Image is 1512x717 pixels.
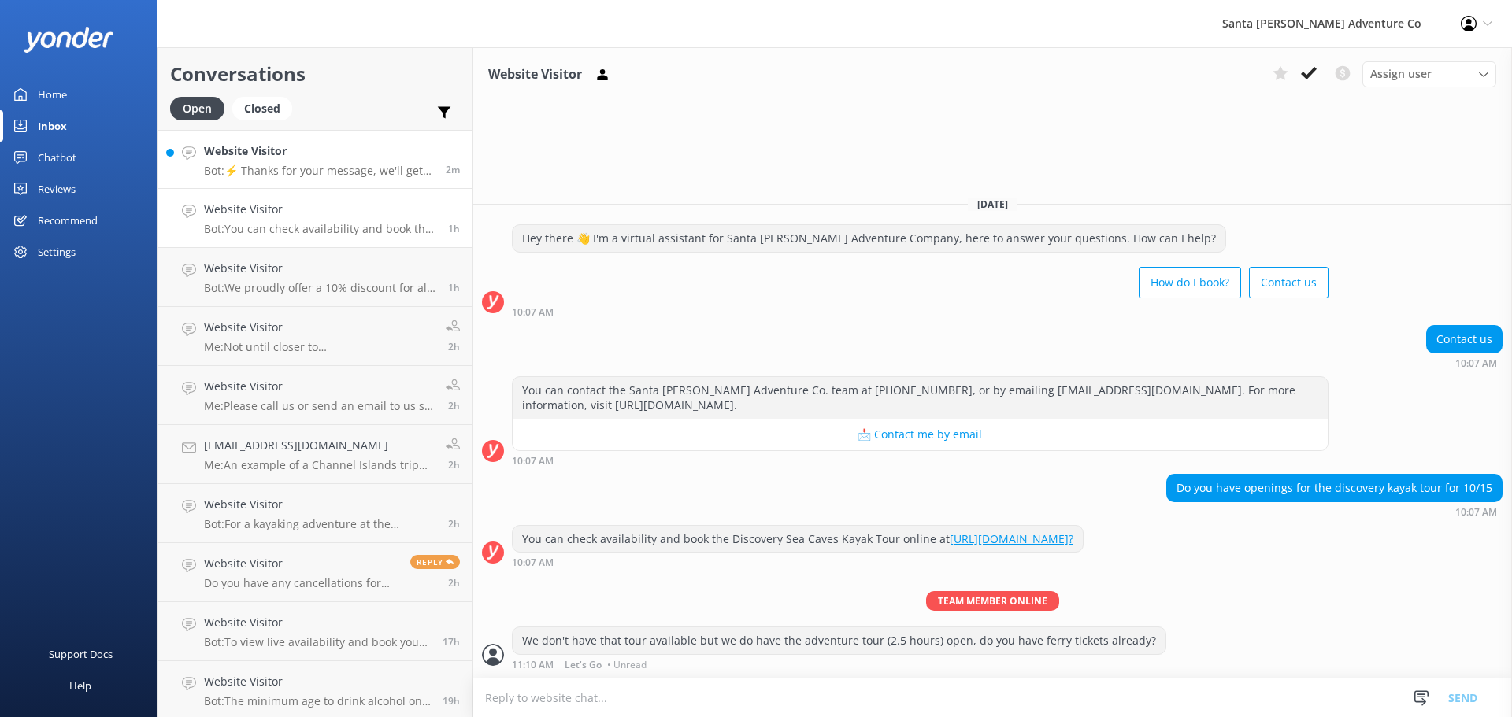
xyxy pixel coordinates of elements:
h4: Website Visitor [204,673,431,690]
p: Bot: ⚡ Thanks for your message, we'll get back to you as soon as we can. You're also welcome to k... [204,164,434,178]
button: How do I book? [1139,267,1241,298]
div: Settings [38,236,76,268]
a: Website VisitorBot:To view live availability and book your Santa [PERSON_NAME] Adventure tour, cl... [158,602,472,661]
strong: 10:07 AM [512,308,554,317]
a: Website VisitorBot:For a kayaking adventure at the [GEOGRAPHIC_DATA], you can join one of our tou... [158,484,472,543]
div: Do you have openings for the discovery kayak tour for 10/15 [1167,475,1502,501]
div: Oct 14 2025 10:07am (UTC -07:00) America/Tijuana [512,306,1329,317]
a: Open [170,99,232,116]
a: Website VisitorMe:Please call us or send an email to us so we can look into this situation and se... [158,366,472,425]
span: Team member online [926,591,1059,611]
a: Closed [232,99,300,116]
p: Me: Not until closer to November/December, if you would like to be added to our 2026 waitlist for... [204,340,434,354]
h4: Website Visitor [204,201,436,218]
div: Support Docs [49,638,113,670]
span: Oct 13 2025 03:21pm (UTC -07:00) America/Tijuana [443,694,460,708]
h4: Website Visitor [204,555,398,572]
strong: 10:07 AM [1455,359,1497,368]
button: Contact us [1249,267,1329,298]
a: [EMAIL_ADDRESS][DOMAIN_NAME]Me:An example of a Channel Islands trip with 4 adults and 1 child for... [158,425,472,484]
h4: Website Visitor [204,260,436,277]
div: Oct 14 2025 11:10am (UTC -07:00) America/Tijuana [512,659,1166,670]
span: Oct 14 2025 08:51am (UTC -07:00) America/Tijuana [448,458,460,471]
strong: 10:07 AM [512,558,554,567]
a: Website VisitorBot:We proudly offer a 10% discount for all veterans and active military service m... [158,248,472,307]
h3: Website Visitor [488,65,582,85]
span: Reply [410,555,460,569]
div: Assign User [1362,61,1496,87]
div: Contact us [1427,326,1502,353]
div: Help [69,670,91,701]
span: Oct 14 2025 09:31am (UTC -07:00) America/Tijuana [448,281,460,294]
p: Do you have any cancellations for [DATE] adventure, Cave tour or the discovery sea caves? I need ... [204,576,398,590]
a: Website VisitorBot:You can check availability and book the Discovery Sea Caves Kayak Tour online ... [158,189,472,248]
p: Bot: You can check availability and book the Discovery Sea Caves Kayak Tour online at [URL][DOMAI... [204,222,436,236]
span: Oct 14 2025 08:52am (UTC -07:00) America/Tijuana [448,399,460,412]
div: Oct 14 2025 10:07am (UTC -07:00) America/Tijuana [512,556,1084,567]
a: [URL][DOMAIN_NAME]? [950,531,1073,546]
div: Oct 14 2025 10:07am (UTC -07:00) America/Tijuana [1166,506,1503,517]
h4: [EMAIL_ADDRESS][DOMAIN_NAME] [204,437,434,454]
p: Bot: For a kayaking adventure at the [GEOGRAPHIC_DATA], you can join one of our tours on [GEOGRAP... [204,517,436,531]
a: Website VisitorBot:⚡ Thanks for your message, we'll get back to you as soon as we can. You're als... [158,130,472,189]
span: Oct 14 2025 11:07am (UTC -07:00) America/Tijuana [446,163,460,176]
div: Home [38,79,67,110]
strong: 10:07 AM [512,456,554,466]
div: Open [170,97,224,120]
p: Bot: We proudly offer a 10% discount for all veterans and active military service members. To boo... [204,281,436,295]
p: Me: Please call us or send an email to us so we can look into this situation and see what we can do! [204,399,434,413]
div: Hey there 👋 I'm a virtual assistant for Santa [PERSON_NAME] Adventure Company, here to answer you... [513,225,1225,252]
h4: Website Visitor [204,378,434,395]
p: Bot: The minimum age to drink alcohol on a wine tour is 21 years. However, children aged [DEMOGRA... [204,694,431,708]
span: [DATE] [968,198,1017,211]
div: You can check availability and book the Discovery Sea Caves Kayak Tour online at [513,526,1083,553]
a: Website VisitorDo you have any cancellations for [DATE] adventure, Cave tour or the discovery sea... [158,543,472,602]
span: Let's Go [565,660,602,670]
span: Oct 14 2025 08:58am (UTC -07:00) America/Tijuana [448,340,460,353]
div: Closed [232,97,292,120]
div: Reviews [38,173,76,205]
strong: 11:10 AM [512,660,554,670]
h4: Website Visitor [204,496,436,513]
img: yonder-white-logo.png [24,27,114,53]
a: Website VisitorMe:Not until closer to November/December, if you would like to be added to our 202... [158,307,472,366]
h4: Website Visitor [204,319,434,336]
span: Oct 14 2025 10:07am (UTC -07:00) America/Tijuana [448,222,460,235]
div: Chatbot [38,142,76,173]
div: Recommend [38,205,98,236]
p: Bot: To view live availability and book your Santa [PERSON_NAME] Adventure tour, click [URL][DOMA... [204,635,431,649]
span: Oct 14 2025 08:38am (UTC -07:00) America/Tijuana [448,576,460,589]
div: We don't have that tour available but we do have the adventure tour (2.5 hours) open, do you have... [513,627,1165,654]
button: 📩 Contact me by email [513,419,1328,450]
div: You can contact the Santa [PERSON_NAME] Adventure Co. team at [PHONE_NUMBER], or by emailing [EMA... [513,377,1328,419]
span: Oct 14 2025 08:47am (UTC -07:00) America/Tijuana [448,517,460,530]
h2: Conversations [170,59,460,89]
p: Me: An example of a Channel Islands trip with 4 adults and 1 child for the ferry and a discovery ... [204,458,434,472]
h4: Website Visitor [204,142,434,160]
span: • Unread [607,660,647,670]
h4: Website Visitor [204,614,431,631]
div: Inbox [38,110,67,142]
div: Oct 14 2025 10:07am (UTC -07:00) America/Tijuana [512,455,1329,466]
span: Assign user [1370,65,1432,83]
span: Oct 13 2025 05:13pm (UTC -07:00) America/Tijuana [443,635,460,649]
div: Oct 14 2025 10:07am (UTC -07:00) America/Tijuana [1426,357,1503,368]
strong: 10:07 AM [1455,508,1497,517]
